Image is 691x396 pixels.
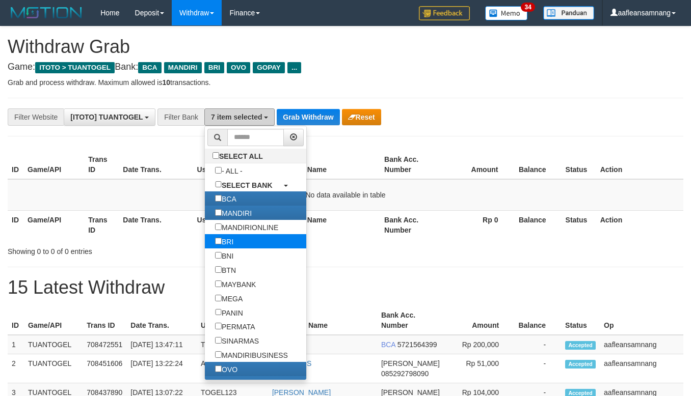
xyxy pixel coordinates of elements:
[562,210,596,239] th: Status
[8,335,24,354] td: 1
[381,341,395,349] span: BCA
[215,351,222,358] input: MANDIRIBUSINESS
[215,195,222,202] input: BCA
[381,370,429,378] span: Copy 085292798090 to clipboard
[205,220,288,234] label: MANDIRIONLINE
[205,348,298,362] label: MANDIRIBUSINESS
[205,319,265,333] label: PERMATA
[164,62,202,73] span: MANDIRI
[445,354,514,383] td: Rp 51,000
[8,306,24,335] th: ID
[205,191,247,206] label: BCA
[126,335,197,354] td: [DATE] 13:47:11
[205,206,262,220] label: MANDIRI
[268,306,377,335] th: Bank Acc. Name
[215,181,222,188] input: SELECT BANK
[215,309,222,316] input: PANIN
[561,306,600,335] th: Status
[211,113,262,121] span: 7 item selected
[215,337,222,344] input: SINARMAS
[205,277,266,291] label: MAYBANK
[8,354,24,383] td: 2
[600,335,683,354] td: aafleansamnang
[513,150,561,179] th: Balance
[215,280,222,287] input: MAYBANK
[212,152,219,159] input: SELECT ALL
[513,210,561,239] th: Balance
[197,354,268,383] td: AMATSALIS
[83,354,126,383] td: 708451606
[205,178,306,192] a: SELECT BANK
[8,77,683,88] p: Grab and process withdraw. Maximum allowed is transactions.
[445,335,514,354] td: Rp 200,000
[24,306,83,335] th: Game/API
[24,354,83,383] td: TUANTOGEL
[205,305,253,320] label: PANIN
[227,62,250,73] span: OVO
[514,354,561,383] td: -
[23,210,84,239] th: Game/API
[600,354,683,383] td: aafleansamnang
[23,150,84,179] th: Game/API
[197,306,268,335] th: User ID
[419,6,470,20] img: Feedback.jpg
[8,150,23,179] th: ID
[215,167,222,174] input: - ALL -
[562,150,596,179] th: Status
[205,291,253,305] label: MEGA
[8,108,64,126] div: Filter Website
[600,306,683,335] th: Op
[215,295,222,301] input: MEGA
[441,150,513,179] th: Amount
[193,150,267,179] th: User ID
[277,109,339,125] button: Grab Withdraw
[204,108,275,126] button: 7 item selected
[380,150,441,179] th: Bank Acc. Number
[205,234,244,248] label: BRI
[8,62,683,72] h4: Game: Bank:
[197,335,268,354] td: TINI89
[253,62,285,73] span: GOPAY
[205,163,253,178] label: - ALL -
[205,376,256,390] label: GOPAY
[215,209,222,216] input: MANDIRI
[119,150,193,179] th: Date Trans.
[377,306,445,335] th: Bank Acc. Number
[8,210,23,239] th: ID
[267,150,380,179] th: Bank Acc. Name
[162,78,170,87] strong: 10
[380,210,441,239] th: Bank Acc. Number
[397,341,437,349] span: Copy 5721564399 to clipboard
[138,62,161,73] span: BCA
[8,277,683,298] h1: 15 Latest Withdraw
[445,306,514,335] th: Amount
[35,62,115,73] span: ITOTO > TUANTOGEL
[342,109,381,125] button: Reset
[215,266,222,273] input: BTN
[83,335,126,354] td: 708472551
[83,306,126,335] th: Trans ID
[441,210,513,239] th: Rp 0
[8,37,683,57] h1: Withdraw Grab
[205,333,269,348] label: SINARMAS
[24,335,83,354] td: TUANTOGEL
[596,150,683,179] th: Action
[565,360,596,369] span: Accepted
[215,223,222,230] input: MANDIRIONLINE
[204,62,224,73] span: BRI
[119,210,193,239] th: Date Trans.
[126,306,197,335] th: Date Trans.
[543,6,594,20] img: panduan.png
[596,210,683,239] th: Action
[8,5,85,20] img: MOTION_logo.png
[126,354,197,383] td: [DATE] 13:22:24
[205,149,273,163] label: SELECT ALL
[193,210,267,239] th: User ID
[205,263,246,277] label: BTN
[70,113,143,121] span: [ITOTO] TUANTOGEL
[215,252,222,259] input: BNI
[157,108,204,126] div: Filter Bank
[381,359,440,367] span: [PERSON_NAME]
[205,248,244,263] label: BNI
[205,362,248,376] label: OVO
